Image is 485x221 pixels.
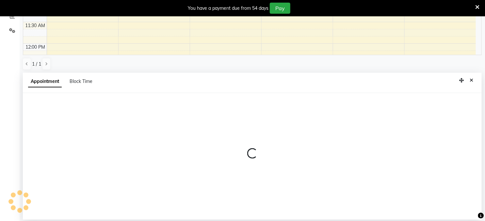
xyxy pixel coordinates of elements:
[24,44,47,51] div: 12:00 PM
[467,75,477,86] button: Close
[270,3,290,14] button: Pay
[24,22,47,29] div: 11:30 AM
[188,5,268,12] div: You have a payment due from 54 days
[28,76,62,87] span: Appointment
[32,61,41,68] span: 1 / 1
[70,78,92,84] span: Block Time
